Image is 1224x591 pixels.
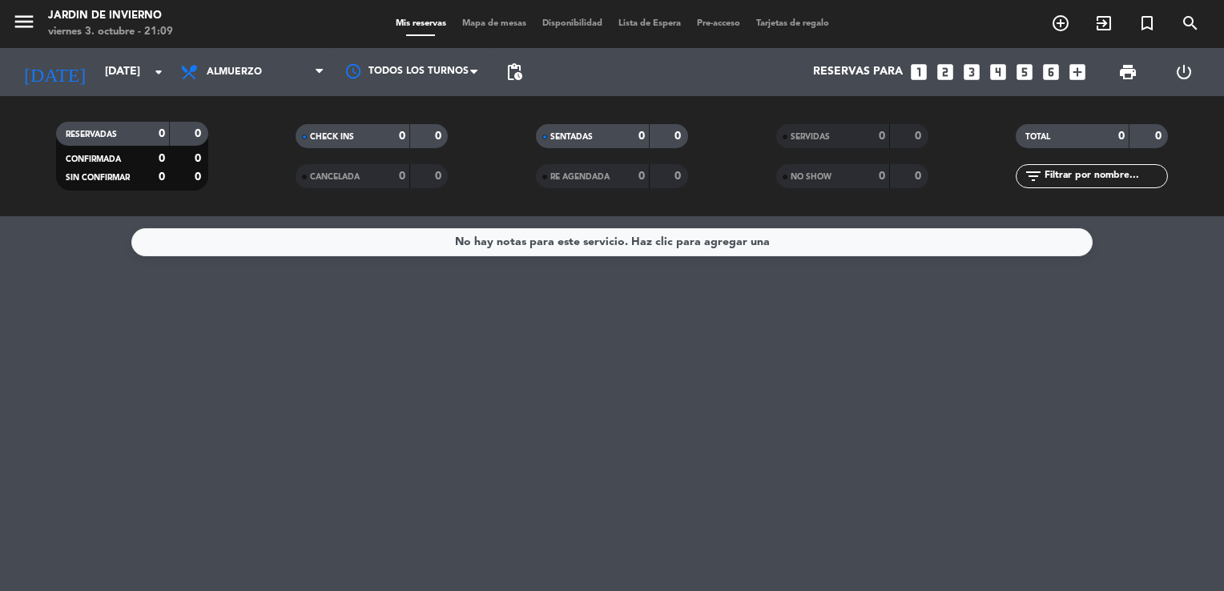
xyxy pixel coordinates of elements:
button: menu [12,10,36,39]
span: pending_actions [505,62,524,82]
span: RE AGENDADA [550,173,610,181]
span: Mis reservas [388,19,454,28]
i: looks_two [935,62,956,82]
input: Filtrar por nombre... [1043,167,1167,185]
div: viernes 3. octubre - 21:09 [48,24,173,40]
i: add_box [1067,62,1088,82]
span: RESERVADAS [66,131,117,139]
i: menu [12,10,36,34]
i: [DATE] [12,54,97,90]
div: LOG OUT [1156,48,1212,96]
span: CANCELADA [310,173,360,181]
strong: 0 [195,171,204,183]
strong: 0 [195,153,204,164]
strong: 0 [159,128,165,139]
strong: 0 [674,131,684,142]
i: looks_one [908,62,929,82]
span: NO SHOW [791,173,831,181]
span: Lista de Espera [610,19,689,28]
span: SIN CONFIRMAR [66,174,130,182]
span: Almuerzo [207,66,262,78]
strong: 0 [1118,131,1125,142]
i: looks_3 [961,62,982,82]
strong: 0 [879,171,885,182]
i: looks_5 [1014,62,1035,82]
span: TOTAL [1025,133,1050,141]
span: CONFIRMADA [66,155,121,163]
i: power_settings_new [1174,62,1194,82]
strong: 0 [638,171,645,182]
i: add_circle_outline [1051,14,1070,33]
i: looks_4 [988,62,1009,82]
i: turned_in_not [1137,14,1157,33]
strong: 0 [195,128,204,139]
strong: 0 [879,131,885,142]
i: search [1181,14,1200,33]
span: Pre-acceso [689,19,748,28]
strong: 0 [674,171,684,182]
strong: 0 [159,171,165,183]
span: Mapa de mesas [454,19,534,28]
span: print [1118,62,1137,82]
strong: 0 [435,171,445,182]
strong: 0 [915,171,924,182]
strong: 0 [638,131,645,142]
strong: 0 [159,153,165,164]
strong: 0 [399,131,405,142]
span: Disponibilidad [534,19,610,28]
strong: 0 [915,131,924,142]
span: Reservas para [813,66,903,78]
div: JARDIN DE INVIERNO [48,8,173,24]
i: arrow_drop_down [149,62,168,82]
strong: 0 [399,171,405,182]
i: filter_list [1024,167,1043,186]
span: Tarjetas de regalo [748,19,837,28]
strong: 0 [435,131,445,142]
i: exit_to_app [1094,14,1113,33]
span: CHECK INS [310,133,354,141]
strong: 0 [1155,131,1165,142]
div: No hay notas para este servicio. Haz clic para agregar una [455,233,770,251]
i: looks_6 [1041,62,1061,82]
span: SERVIDAS [791,133,830,141]
span: SENTADAS [550,133,593,141]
